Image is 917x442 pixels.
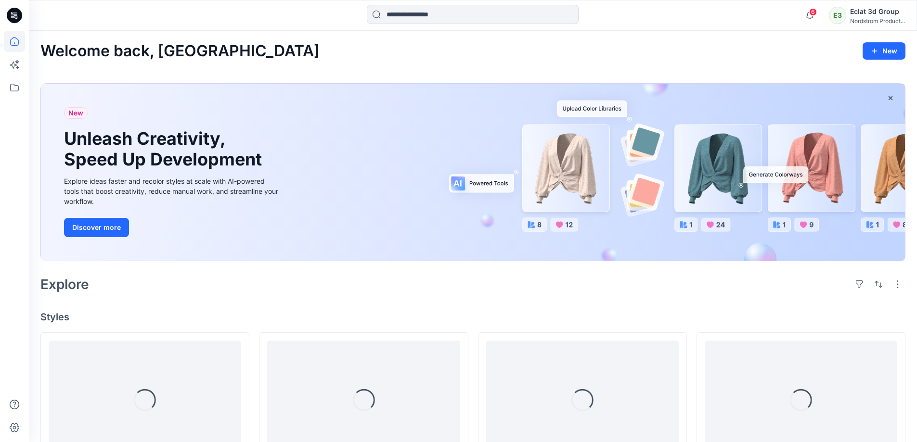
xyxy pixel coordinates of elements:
div: E3 [829,7,846,24]
a: Discover more [64,218,281,237]
h2: Welcome back, [GEOGRAPHIC_DATA] [40,42,320,60]
span: New [68,107,83,119]
h1: Unleash Creativity, Speed Up Development [64,128,266,170]
h4: Styles [40,311,905,323]
div: Explore ideas faster and recolor styles at scale with AI-powered tools that boost creativity, red... [64,176,281,206]
div: Eclat 3d Group [850,6,905,17]
button: Discover more [64,218,129,237]
h2: Explore [40,277,89,292]
span: 6 [809,8,817,16]
div: Nordstrom Product... [850,17,905,25]
button: New [863,42,905,60]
